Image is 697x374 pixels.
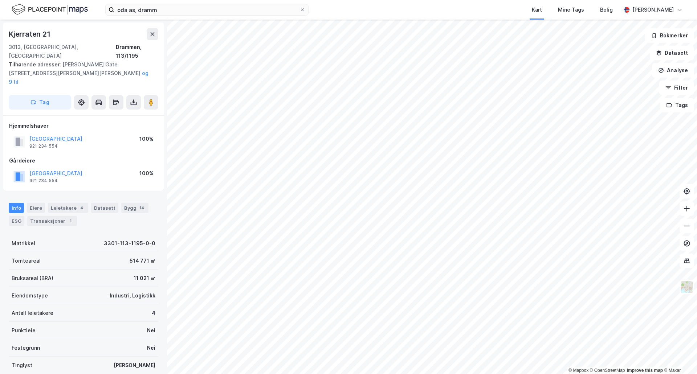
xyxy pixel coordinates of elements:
a: Improve this map [627,368,663,373]
div: Eiendomstype [12,291,48,300]
img: Z [680,280,694,294]
div: Bruksareal (BRA) [12,274,53,283]
a: OpenStreetMap [590,368,625,373]
button: Datasett [650,46,694,60]
div: 4 [152,309,155,317]
div: Bygg [121,203,148,213]
a: Mapbox [568,368,588,373]
div: Punktleie [12,326,36,335]
div: Antall leietakere [12,309,53,317]
div: 4 [78,204,85,211]
div: Industri, Logistikk [110,291,155,300]
div: Leietakere [48,203,88,213]
div: 921 234 554 [29,178,58,184]
button: Tags [660,98,694,112]
div: Tinglyst [12,361,32,370]
div: Nei [147,326,155,335]
button: Bokmerker [645,28,694,43]
input: Søk på adresse, matrikkel, gårdeiere, leietakere eller personer [114,4,299,15]
button: Tag [9,95,71,110]
div: [PERSON_NAME] [632,5,674,14]
button: Analyse [652,63,694,78]
div: 3301-113-1195-0-0 [104,239,155,248]
iframe: Chat Widget [661,339,697,374]
div: 100% [139,135,154,143]
div: Bolig [600,5,613,14]
div: Hjemmelshaver [9,122,158,130]
div: Transaksjoner [27,216,77,226]
div: Eiere [27,203,45,213]
div: Matrikkel [12,239,35,248]
div: 921 234 554 [29,143,58,149]
span: Tilhørende adresser: [9,61,62,67]
div: Kjerraten 21 [9,28,52,40]
img: logo.f888ab2527a4732fd821a326f86c7f29.svg [12,3,88,16]
button: Filter [659,81,694,95]
div: Kart [532,5,542,14]
div: 14 [138,204,146,211]
div: [PERSON_NAME] [114,361,155,370]
div: Gårdeiere [9,156,158,165]
div: ESG [9,216,24,226]
div: Nei [147,344,155,352]
div: Festegrunn [12,344,40,352]
div: 514 771 ㎡ [130,256,155,265]
div: Datasett [91,203,118,213]
div: Tomteareal [12,256,41,265]
div: 3013, [GEOGRAPHIC_DATA], [GEOGRAPHIC_DATA] [9,43,116,60]
div: [PERSON_NAME] Gate [STREET_ADDRESS][PERSON_NAME][PERSON_NAME] [9,60,152,86]
div: 11 021 ㎡ [134,274,155,283]
div: Kontrollprogram for chat [661,339,697,374]
div: Mine Tags [558,5,584,14]
div: 100% [139,169,154,178]
div: Info [9,203,24,213]
div: Drammen, 113/1195 [116,43,158,60]
div: 1 [67,217,74,225]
